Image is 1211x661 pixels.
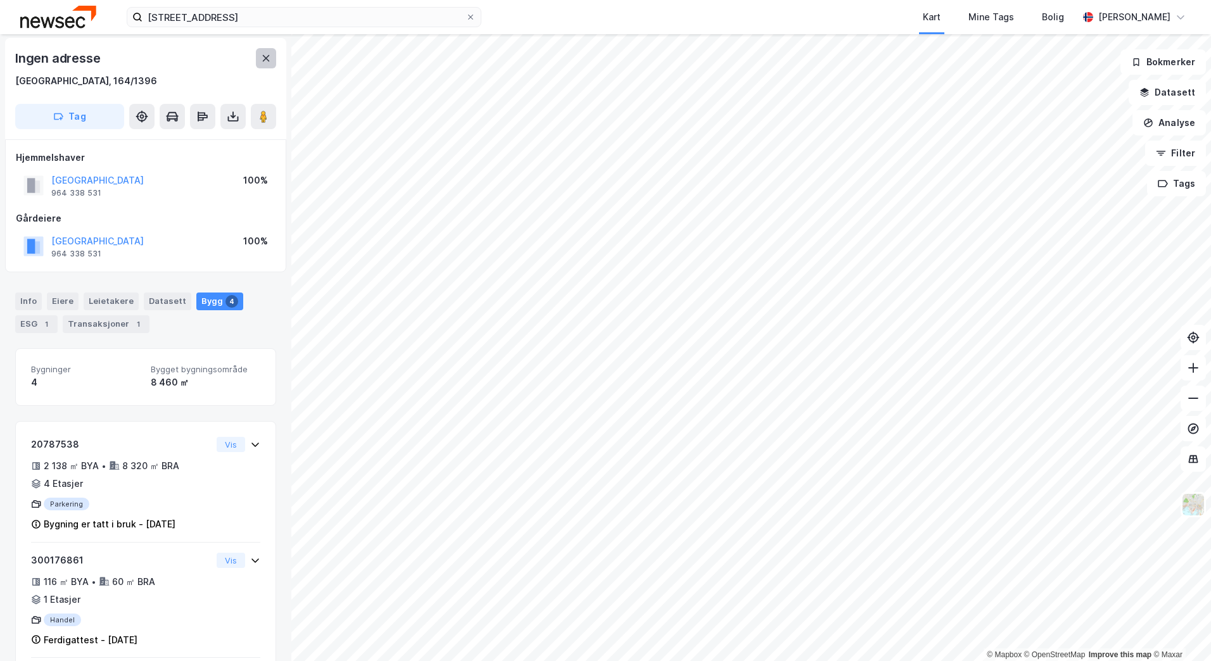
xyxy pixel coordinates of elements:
[15,315,58,333] div: ESG
[31,553,212,568] div: 300176861
[44,592,80,607] div: 1 Etasjer
[132,318,144,330] div: 1
[40,318,53,330] div: 1
[225,295,238,308] div: 4
[47,293,79,310] div: Eiere
[91,577,96,587] div: •
[44,458,99,474] div: 2 138 ㎡ BYA
[217,553,245,568] button: Vis
[1147,171,1206,196] button: Tags
[1024,650,1086,659] a: OpenStreetMap
[1098,9,1170,25] div: [PERSON_NAME]
[1148,600,1211,661] iframe: Chat Widget
[51,249,101,259] div: 964 338 531
[15,104,124,129] button: Tag
[987,650,1022,659] a: Mapbox
[31,364,141,375] span: Bygninger
[44,517,175,532] div: Bygning er tatt i bruk - [DATE]
[63,315,149,333] div: Transaksjoner
[243,173,268,188] div: 100%
[144,293,191,310] div: Datasett
[31,437,212,452] div: 20787538
[112,574,155,589] div: 60 ㎡ BRA
[243,234,268,249] div: 100%
[1148,600,1211,661] div: Kontrollprogram for chat
[923,9,941,25] div: Kart
[44,476,83,491] div: 4 Etasjer
[151,364,260,375] span: Bygget bygningsområde
[44,633,137,648] div: Ferdigattest - [DATE]
[968,9,1014,25] div: Mine Tags
[151,375,260,390] div: 8 460 ㎡
[20,6,96,28] img: newsec-logo.f6e21ccffca1b3a03d2d.png
[1089,650,1151,659] a: Improve this map
[1129,80,1206,105] button: Datasett
[1120,49,1206,75] button: Bokmerker
[15,73,157,89] div: [GEOGRAPHIC_DATA], 164/1396
[84,293,139,310] div: Leietakere
[196,293,243,310] div: Bygg
[143,8,466,27] input: Søk på adresse, matrikkel, gårdeiere, leietakere eller personer
[16,211,276,226] div: Gårdeiere
[122,458,179,474] div: 8 320 ㎡ BRA
[217,437,245,452] button: Vis
[1181,493,1205,517] img: Z
[1145,141,1206,166] button: Filter
[15,48,103,68] div: Ingen adresse
[51,188,101,198] div: 964 338 531
[1132,110,1206,135] button: Analyse
[44,574,89,589] div: 116 ㎡ BYA
[16,150,276,165] div: Hjemmelshaver
[101,461,106,471] div: •
[1042,9,1064,25] div: Bolig
[15,293,42,310] div: Info
[31,375,141,390] div: 4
